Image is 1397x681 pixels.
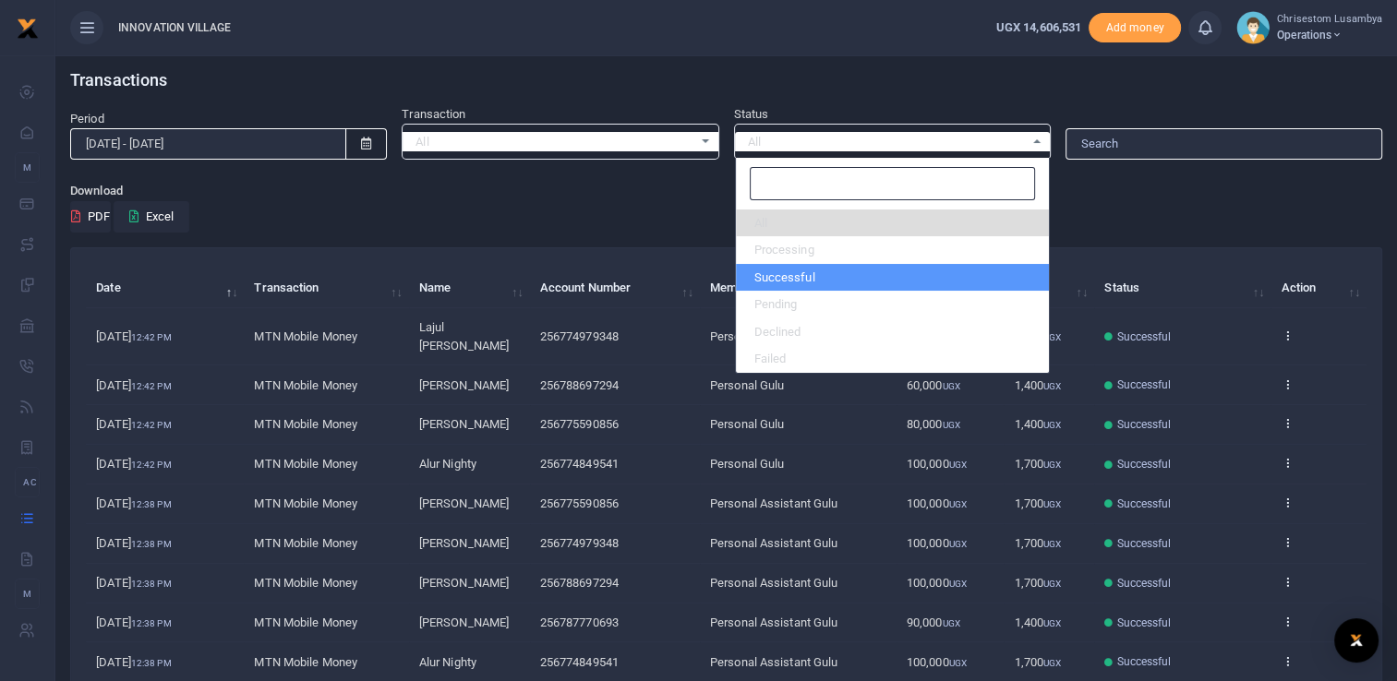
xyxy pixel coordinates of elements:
[1043,381,1061,391] small: UGX
[70,70,1382,90] h4: Transactions
[948,460,966,470] small: UGX
[942,618,959,628] small: UGX
[131,658,172,668] small: 12:38 PM
[96,329,171,343] span: [DATE]
[111,19,238,36] span: INNOVATION VILLAGE
[1014,615,1061,629] span: 1,400
[1089,19,1181,33] a: Add money
[710,615,837,629] span: Personal Assistant Gulu
[96,615,171,629] span: [DATE]
[1043,658,1061,668] small: UGX
[540,536,619,550] span: 256774979348
[1094,269,1271,308] th: Status: activate to sort column ascending
[1116,456,1171,472] span: Successful
[254,615,357,629] span: MTN Mobile Money
[540,496,619,510] span: 256775590856
[996,20,1081,34] span: UGX 14,606,531
[244,269,408,308] th: Transaction: activate to sort column ascending
[748,133,1024,151] span: All
[1043,460,1061,470] small: UGX
[96,496,171,510] span: [DATE]
[254,329,357,343] span: MTN Mobile Money
[1014,536,1061,550] span: 1,700
[17,18,39,40] img: logo-small
[710,417,784,431] span: Personal Gulu
[131,499,172,509] small: 12:38 PM
[131,579,172,589] small: 12:38 PM
[907,536,967,550] span: 100,000
[1334,618,1379,663] div: Open Intercom Messenger
[710,576,837,590] span: Personal Assistant Gulu
[70,128,346,160] input: select period
[1116,329,1171,345] span: Successful
[415,133,692,151] span: All
[131,618,172,628] small: 12:38 PM
[734,105,769,124] label: Status
[70,201,111,233] button: PDF
[96,417,171,431] span: [DATE]
[907,496,967,510] span: 100,000
[419,378,509,392] span: [PERSON_NAME]
[15,467,40,497] li: Ac
[736,209,1049,237] li: All
[989,18,1089,37] li: Wallet ballance
[1014,378,1061,392] span: 1,400
[996,18,1081,37] a: UGX 14,606,531
[15,152,40,183] li: M
[710,496,837,510] span: Personal Assistant Gulu
[948,579,966,589] small: UGX
[402,105,465,124] label: Transaction
[96,378,171,392] span: [DATE]
[1271,269,1367,308] th: Action: activate to sort column ascending
[131,539,172,549] small: 12:38 PM
[540,417,619,431] span: 256775590856
[96,457,171,471] span: [DATE]
[942,420,959,430] small: UGX
[1043,332,1061,342] small: UGX
[1043,499,1061,509] small: UGX
[736,291,1049,318] li: Pending
[736,318,1049,346] li: Declined
[1116,496,1171,512] span: Successful
[1277,12,1382,28] small: Chrisestom Lusambya
[907,378,960,392] span: 60,000
[1043,618,1061,628] small: UGX
[419,320,509,352] span: Lajul [PERSON_NAME]
[736,345,1049,373] li: Failed
[254,536,357,550] span: MTN Mobile Money
[419,457,476,471] span: Alur Nighty
[1089,13,1181,43] span: Add money
[1116,535,1171,552] span: Successful
[710,457,784,471] span: Personal Gulu
[419,496,509,510] span: [PERSON_NAME]
[540,576,619,590] span: 256788697294
[131,332,172,342] small: 12:42 PM
[710,536,837,550] span: Personal Assistant Gulu
[1043,420,1061,430] small: UGX
[254,378,357,392] span: MTN Mobile Money
[419,417,509,431] span: [PERSON_NAME]
[70,182,1382,201] p: Download
[907,417,960,431] span: 80,000
[540,378,619,392] span: 256788697294
[1236,11,1382,44] a: profile-user Chrisestom Lusambya Operations
[1014,417,1061,431] span: 1,400
[96,576,171,590] span: [DATE]
[540,615,619,629] span: 256787770693
[1014,496,1061,510] span: 1,700
[17,20,39,34] a: logo-small logo-large logo-large
[907,576,967,590] span: 100,000
[736,236,1049,264] li: Processing
[1277,27,1382,43] span: Operations
[96,536,171,550] span: [DATE]
[540,457,619,471] span: 256774849541
[1014,655,1061,669] span: 1,700
[131,381,172,391] small: 12:42 PM
[1089,13,1181,43] li: Toup your wallet
[1116,653,1171,670] span: Successful
[96,655,171,669] span: [DATE]
[254,655,357,669] span: MTN Mobile Money
[1116,575,1171,591] span: Successful
[1043,539,1061,549] small: UGX
[700,269,897,308] th: Memo: activate to sort column ascending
